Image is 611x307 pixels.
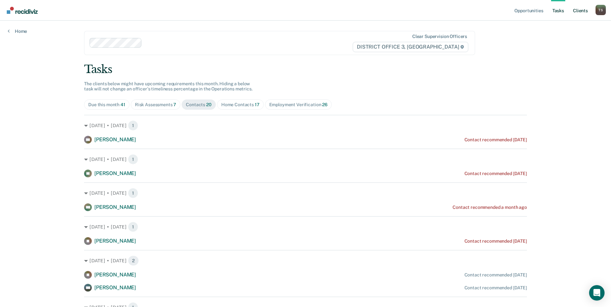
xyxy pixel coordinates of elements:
[84,188,527,198] div: [DATE] • [DATE] 1
[353,42,468,52] span: DISTRICT OFFICE 3, [GEOGRAPHIC_DATA]
[84,256,527,266] div: [DATE] • [DATE] 2
[94,136,136,143] span: [PERSON_NAME]
[94,170,136,176] span: [PERSON_NAME]
[322,102,328,107] span: 26
[84,63,527,76] div: Tasks
[128,120,138,131] span: 1
[128,188,138,198] span: 1
[84,222,527,232] div: [DATE] • [DATE] 1
[8,28,27,34] a: Home
[596,5,606,15] div: T S
[255,102,260,107] span: 17
[186,102,212,107] div: Contacts
[120,102,125,107] span: 41
[206,102,212,107] span: 20
[128,222,138,232] span: 1
[94,238,136,244] span: [PERSON_NAME]
[88,102,125,107] div: Due this month
[84,120,527,131] div: [DATE] • [DATE] 1
[128,256,139,266] span: 2
[453,205,527,210] div: Contact recommended a month ago
[464,238,527,244] div: Contact recommended [DATE]
[94,284,136,291] span: [PERSON_NAME]
[94,204,136,210] span: [PERSON_NAME]
[7,7,38,14] img: Recidiviz
[269,102,328,107] div: Employment Verification
[589,285,605,301] div: Open Intercom Messenger
[94,272,136,278] span: [PERSON_NAME]
[412,34,467,39] div: Clear supervision officers
[464,137,527,143] div: Contact recommended [DATE]
[135,102,177,107] div: Risk Assessments
[464,285,527,291] div: Contact recommended [DATE]
[84,154,527,164] div: [DATE] • [DATE] 1
[464,272,527,278] div: Contact recommended [DATE]
[596,5,606,15] button: Profile dropdown button
[84,81,253,92] span: The clients below might have upcoming requirements this month. Hiding a below task will not chang...
[464,171,527,176] div: Contact recommended [DATE]
[221,102,260,107] div: Home Contacts
[173,102,176,107] span: 7
[128,154,138,164] span: 1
